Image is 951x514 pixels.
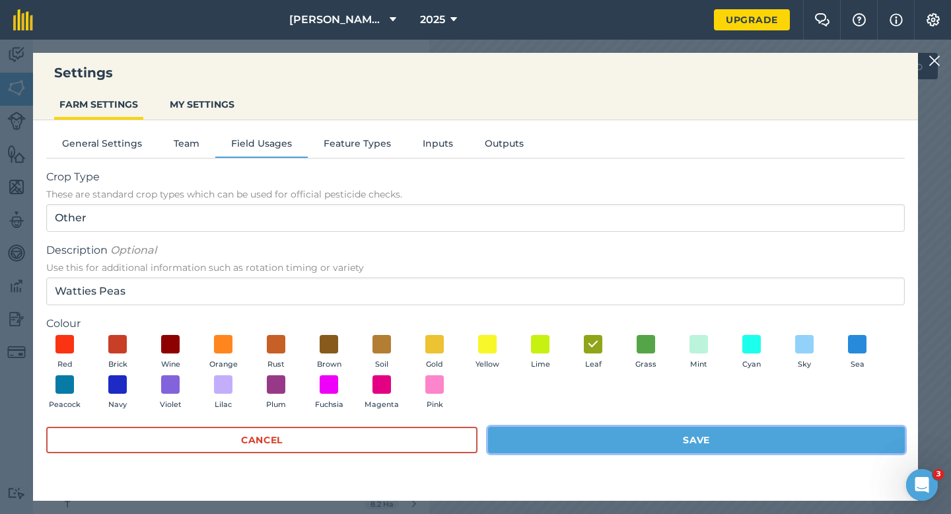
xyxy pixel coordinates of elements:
[46,188,905,201] span: These are standard crop types which can be used for official pesticide checks.
[46,136,158,156] button: General Settings
[690,359,707,371] span: Mint
[258,335,295,371] button: Rust
[152,375,189,411] button: Violet
[160,399,182,411] span: Violet
[814,13,830,26] img: Two speech bubbles overlapping with the left bubble in the forefront
[890,12,903,28] img: svg+xml;base64,PHN2ZyB4bWxucz0iaHR0cDovL3d3dy53My5vcmcvMjAwMC9zdmciIHdpZHRoPSIxNyIgaGVpZ2h0PSIxNy...
[33,63,918,82] h3: Settings
[54,92,143,117] button: FARM SETTINGS
[310,335,347,371] button: Brown
[46,242,905,258] span: Description
[365,399,399,411] span: Magenta
[308,136,407,156] button: Feature Types
[46,169,905,185] span: Crop Type
[363,335,400,371] button: Soil
[46,204,905,232] input: Start typing to search for crop type
[164,92,240,117] button: MY SETTINGS
[798,359,811,371] span: Sky
[363,375,400,411] button: Magenta
[839,335,876,371] button: Sea
[315,399,343,411] span: Fuchsia
[906,469,938,501] iframe: Intercom live chat
[427,399,443,411] span: Pink
[49,399,81,411] span: Peacock
[680,335,717,371] button: Mint
[57,359,73,371] span: Red
[46,316,905,332] label: Colour
[469,335,506,371] button: Yellow
[929,53,940,69] img: svg+xml;base64,PHN2ZyB4bWxucz0iaHR0cDovL3d3dy53My5vcmcvMjAwMC9zdmciIHdpZHRoPSIyMiIgaGVpZ2h0PSIzMC...
[851,13,867,26] img: A question mark icon
[108,399,127,411] span: Navy
[420,12,445,28] span: 2025
[407,136,469,156] button: Inputs
[215,136,308,156] button: Field Usages
[289,12,384,28] span: [PERSON_NAME] & Sons
[99,335,136,371] button: Brick
[310,375,347,411] button: Fuchsia
[46,335,83,371] button: Red
[152,335,189,371] button: Wine
[925,13,941,26] img: A cog icon
[46,375,83,411] button: Peacock
[266,399,286,411] span: Plum
[416,335,453,371] button: Gold
[786,335,823,371] button: Sky
[488,427,905,453] button: Save
[851,359,864,371] span: Sea
[587,336,599,352] img: svg+xml;base64,PHN2ZyB4bWxucz0iaHR0cDovL3d3dy53My5vcmcvMjAwMC9zdmciIHdpZHRoPSIxOCIgaGVpZ2h0PSIyNC...
[46,427,477,453] button: Cancel
[585,359,602,371] span: Leaf
[258,375,295,411] button: Plum
[13,9,33,30] img: fieldmargin Logo
[714,9,790,30] a: Upgrade
[215,399,232,411] span: Lilac
[205,375,242,411] button: Lilac
[733,335,770,371] button: Cyan
[522,335,559,371] button: Lime
[575,335,612,371] button: Leaf
[531,359,550,371] span: Lime
[205,335,242,371] button: Orange
[317,359,341,371] span: Brown
[426,359,443,371] span: Gold
[110,244,157,256] em: Optional
[627,335,664,371] button: Grass
[209,359,238,371] span: Orange
[267,359,285,371] span: Rust
[46,261,905,274] span: Use this for additional information such as rotation timing or variety
[108,359,127,371] span: Brick
[375,359,388,371] span: Soil
[416,375,453,411] button: Pink
[742,359,761,371] span: Cyan
[469,136,540,156] button: Outputs
[635,359,656,371] span: Grass
[475,359,499,371] span: Yellow
[161,359,180,371] span: Wine
[158,136,215,156] button: Team
[933,469,944,480] span: 3
[99,375,136,411] button: Navy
